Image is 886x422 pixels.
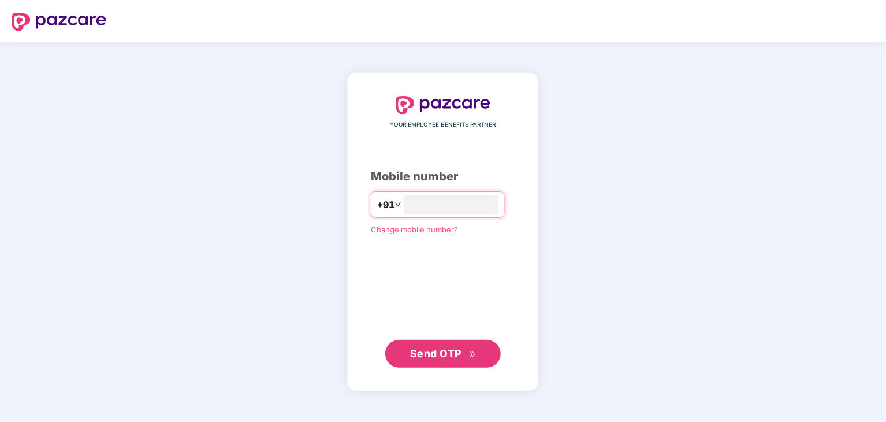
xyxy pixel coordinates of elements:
[410,347,461,360] span: Send OTP
[371,225,458,234] a: Change mobile number?
[390,120,496,129] span: YOUR EMPLOYEE BENEFITS PARTNER
[469,351,476,358] span: double-right
[396,96,490,114] img: logo
[377,198,394,212] span: +91
[385,340,501,368] button: Send OTPdouble-right
[394,201,401,208] span: down
[371,168,515,186] div: Mobile number
[12,13,106,31] img: logo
